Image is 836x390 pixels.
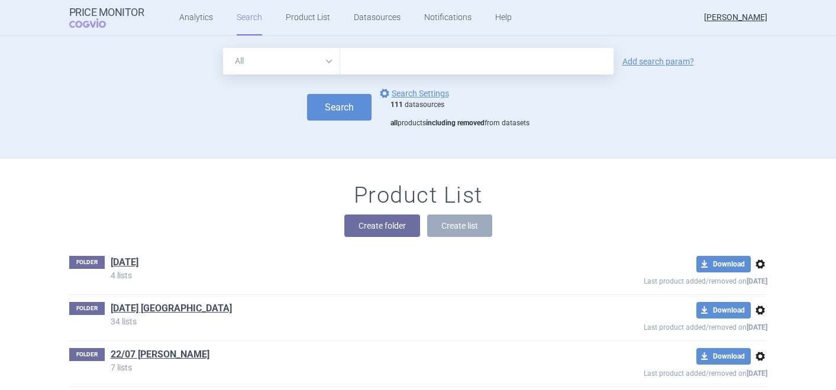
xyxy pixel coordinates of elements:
a: [DATE] [GEOGRAPHIC_DATA] [111,302,232,315]
p: 7 lists [111,363,558,372]
a: 22/07 [PERSON_NAME] [111,348,209,361]
strong: [DATE] [747,369,767,378]
strong: all [390,119,398,127]
strong: [DATE] [747,277,767,285]
strong: [DATE] [747,323,767,331]
h1: 17/07/2025 Beksultan [111,302,232,317]
a: Price MonitorCOGVIO [69,6,144,29]
h1: 22/07 DANA [111,348,209,363]
a: Search Settings [377,86,449,100]
span: COGVIO [69,18,122,28]
button: Download [696,348,751,365]
h1: 16/01/2025 [111,256,138,271]
strong: including removed [426,119,485,127]
button: Download [696,256,751,272]
p: 4 lists [111,271,558,279]
button: Create list [427,214,492,237]
strong: Price Monitor [69,6,144,18]
button: Search [307,94,372,121]
p: Last product added/removed on [558,272,767,287]
p: FOLDER [69,302,105,315]
button: Download [696,302,751,318]
p: Last product added/removed on [558,365,767,379]
div: datasources products from datasets [390,100,530,128]
p: FOLDER [69,348,105,361]
p: FOLDER [69,256,105,269]
h1: Product List [354,182,483,209]
p: 34 lists [111,317,558,326]
a: Add search param? [622,57,694,66]
button: Create folder [344,214,420,237]
strong: 111 [390,100,403,109]
p: Last product added/removed on [558,318,767,333]
a: [DATE] [111,256,138,269]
